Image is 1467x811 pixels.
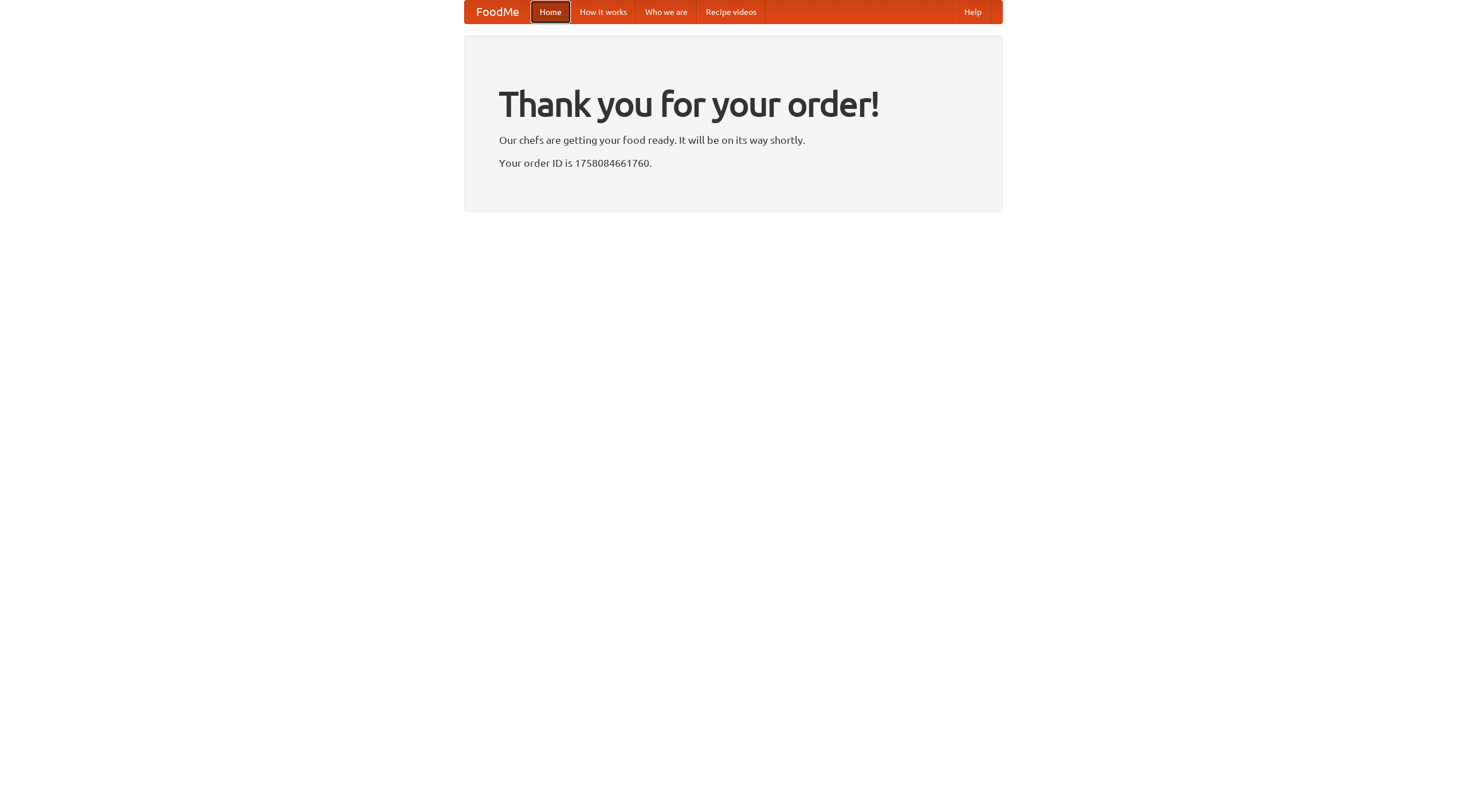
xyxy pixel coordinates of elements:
[499,131,968,148] p: Our chefs are getting your food ready. It will be on its way shortly.
[571,1,636,23] a: How it works
[465,1,531,23] a: FoodMe
[697,1,766,23] a: Recipe videos
[636,1,697,23] a: Who we are
[955,1,991,23] a: Help
[499,154,968,171] p: Your order ID is 1758084661760.
[499,76,968,131] h1: Thank you for your order!
[531,1,571,23] a: Home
